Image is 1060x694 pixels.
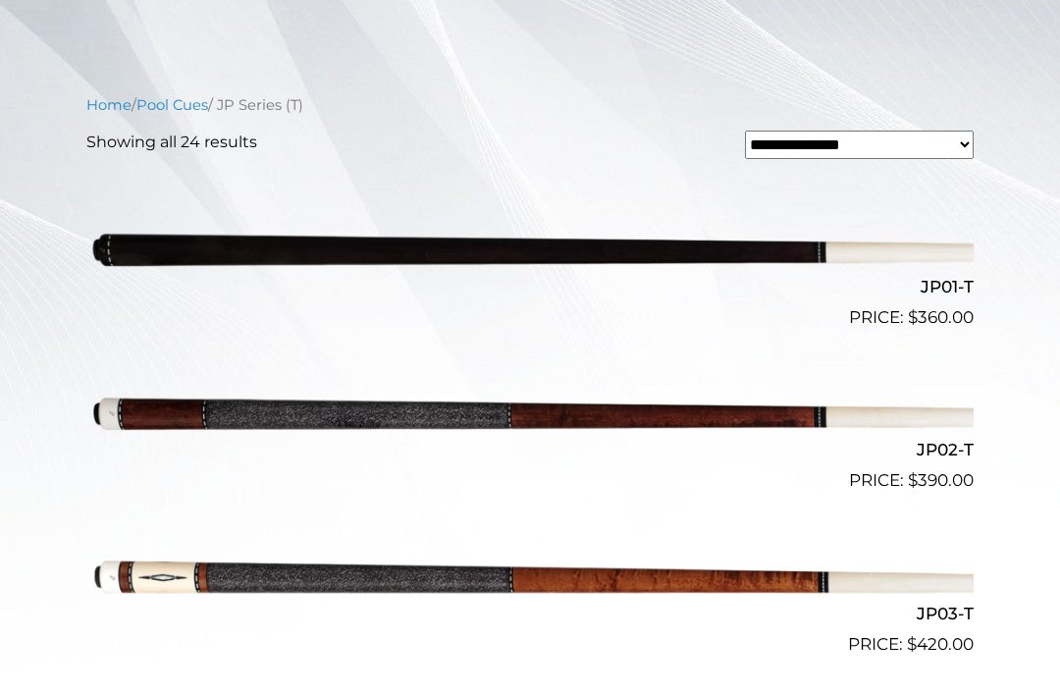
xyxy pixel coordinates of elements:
[908,308,974,328] bdi: 360.00
[86,340,974,495] a: JP02-T $390.00
[86,340,974,487] img: JP02-T
[86,95,974,117] nav: Breadcrumb
[136,97,208,115] a: Pool Cues
[907,635,974,655] bdi: 420.00
[86,503,974,650] img: JP03-T
[86,503,974,658] a: JP03-T $420.00
[908,471,974,491] bdi: 390.00
[86,97,132,115] a: Home
[745,132,974,160] select: Shop order
[86,176,974,331] a: JP01-T $360.00
[907,635,917,655] span: $
[908,308,918,328] span: $
[86,132,257,155] p: Showing all 24 results
[86,176,974,323] img: JP01-T
[908,471,918,491] span: $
